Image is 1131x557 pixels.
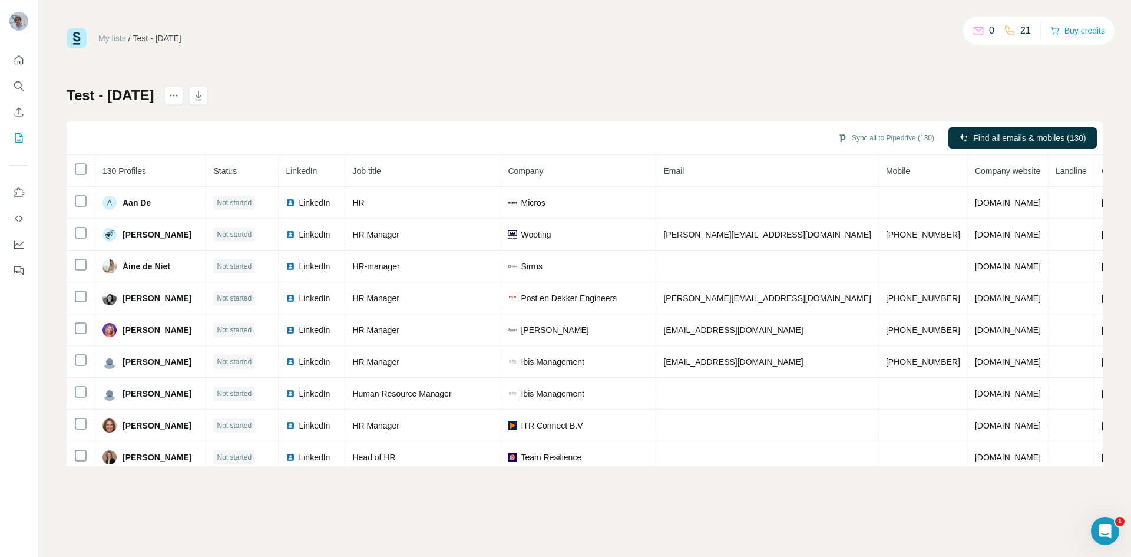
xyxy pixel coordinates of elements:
[9,50,28,71] button: Quick start
[299,420,330,431] span: LinkedIn
[975,421,1041,430] span: [DOMAIN_NAME]
[352,357,399,367] span: HR Manager
[508,166,543,176] span: Company
[663,294,871,303] span: [PERSON_NAME][EMAIL_ADDRESS][DOMAIN_NAME]
[508,453,517,462] img: company-logo
[663,325,803,335] span: [EMAIL_ADDRESS][DOMAIN_NAME]
[217,293,252,304] span: Not started
[975,453,1041,462] span: [DOMAIN_NAME]
[123,451,191,463] span: [PERSON_NAME]
[352,453,395,462] span: Head of HR
[67,28,87,48] img: Surfe Logo
[1020,24,1031,38] p: 21
[663,357,803,367] span: [EMAIL_ADDRESS][DOMAIN_NAME]
[164,86,183,105] button: actions
[217,325,252,335] span: Not started
[975,262,1041,271] span: [DOMAIN_NAME]
[521,229,551,240] span: Wooting
[299,292,330,304] span: LinkedIn
[217,388,252,399] span: Not started
[663,230,871,239] span: [PERSON_NAME][EMAIL_ADDRESS][DOMAIN_NAME]
[1091,517,1119,545] iframe: Intercom live chat
[975,294,1041,303] span: [DOMAIN_NAME]
[508,262,517,271] img: company-logo
[102,355,117,369] img: Avatar
[102,228,117,242] img: Avatar
[9,75,28,97] button: Search
[123,388,191,400] span: [PERSON_NAME]
[886,230,960,239] span: [PHONE_NUMBER]
[102,259,117,273] img: Avatar
[102,450,117,464] img: Avatar
[521,197,545,209] span: Micros
[9,127,28,149] button: My lists
[217,357,252,367] span: Not started
[286,325,295,335] img: LinkedIn logo
[975,357,1041,367] span: [DOMAIN_NAME]
[123,292,191,304] span: [PERSON_NAME]
[508,421,517,430] img: company-logo
[217,420,252,431] span: Not started
[975,198,1041,207] span: [DOMAIN_NAME]
[508,325,517,335] img: company-logo
[352,198,364,207] span: HR
[286,294,295,303] img: LinkedIn logo
[521,451,581,463] span: Team Resilience
[123,197,151,209] span: Aan De
[9,260,28,281] button: Feedback
[102,323,117,337] img: Avatar
[286,453,295,462] img: LinkedIn logo
[352,421,399,430] span: HR Manager
[217,452,252,463] span: Not started
[286,421,295,430] img: LinkedIn logo
[1115,517,1125,526] span: 1
[217,261,252,272] span: Not started
[9,12,28,31] img: Avatar
[1056,166,1087,176] span: Landline
[352,166,381,176] span: Job title
[521,356,584,368] span: Ibis Management
[286,230,295,239] img: LinkedIn logo
[299,356,330,368] span: LinkedIn
[286,198,295,207] img: LinkedIn logo
[508,357,517,367] img: company-logo
[102,291,117,305] img: Avatar
[286,357,295,367] img: LinkedIn logo
[9,208,28,229] button: Use Surfe API
[663,166,684,176] span: Email
[508,230,517,239] img: company-logo
[299,229,330,240] span: LinkedIn
[128,32,131,44] li: /
[286,166,317,176] span: LinkedIn
[352,230,399,239] span: HR Manager
[9,234,28,255] button: Dashboard
[508,198,517,207] img: company-logo
[886,166,910,176] span: Mobile
[98,34,126,43] a: My lists
[521,388,584,400] span: Ibis Management
[829,129,943,147] button: Sync all to Pipedrive (130)
[521,292,617,304] span: Post en Dekker Engineers
[508,294,517,303] img: company-logo
[975,230,1041,239] span: [DOMAIN_NAME]
[1102,166,1130,176] span: Country
[886,294,960,303] span: [PHONE_NUMBER]
[886,357,960,367] span: [PHONE_NUMBER]
[352,294,399,303] span: HR Manager
[975,325,1041,335] span: [DOMAIN_NAME]
[123,420,191,431] span: [PERSON_NAME]
[948,127,1097,149] button: Find all emails & mobiles (130)
[217,229,252,240] span: Not started
[213,166,237,176] span: Status
[352,389,451,398] span: Human Resource Manager
[973,132,1086,144] span: Find all emails & mobiles (130)
[102,196,117,210] div: A
[102,387,117,401] img: Avatar
[9,101,28,123] button: Enrich CSV
[102,418,117,433] img: Avatar
[299,261,330,272] span: LinkedIn
[352,262,399,271] span: HR-manager
[133,32,181,44] div: Test - [DATE]
[299,197,330,209] span: LinkedIn
[102,166,146,176] span: 130 Profiles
